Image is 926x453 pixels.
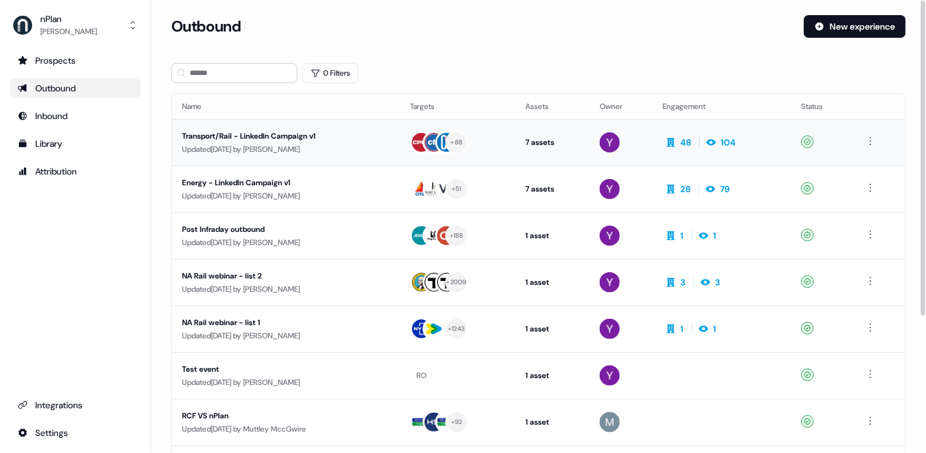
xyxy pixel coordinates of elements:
[182,376,390,389] div: Updated [DATE] by [PERSON_NAME]
[791,94,853,119] th: Status
[182,270,390,282] div: NA Rail webinar - list 2
[10,423,140,443] a: Go to integrations
[10,134,140,154] a: Go to templates
[526,323,580,335] div: 1 asset
[182,283,390,295] div: Updated [DATE] by [PERSON_NAME]
[18,165,133,178] div: Attribution
[182,143,390,156] div: Updated [DATE] by [PERSON_NAME]
[10,10,140,40] button: nPlan[PERSON_NAME]
[18,427,133,439] div: Settings
[600,365,620,386] img: Yuriy
[526,183,580,195] div: 7 assets
[448,323,465,335] div: + 1243
[182,363,390,376] div: Test event
[681,276,686,289] div: 3
[18,399,133,411] div: Integrations
[714,229,717,242] div: 1
[182,176,390,189] div: Energy - LinkedIn Campaign v1
[18,54,133,67] div: Prospects
[681,136,692,149] div: 48
[600,132,620,152] img: Yuriy
[182,190,390,202] div: Updated [DATE] by [PERSON_NAME]
[10,395,140,415] a: Go to integrations
[681,183,691,195] div: 28
[416,369,426,382] div: RO
[18,137,133,150] div: Library
[452,183,462,195] div: + 51
[40,25,97,38] div: [PERSON_NAME]
[590,94,653,119] th: Owner
[600,179,620,199] img: Yuriy
[451,416,462,428] div: + 92
[714,323,717,335] div: 1
[182,410,390,422] div: RCF VS nPlan
[526,416,580,428] div: 1 asset
[182,236,390,249] div: Updated [DATE] by [PERSON_NAME]
[681,229,684,242] div: 1
[40,13,97,25] div: nPlan
[182,330,390,342] div: Updated [DATE] by [PERSON_NAME]
[716,276,721,289] div: 3
[450,137,462,148] div: + 88
[600,319,620,339] img: Yuriy
[516,94,590,119] th: Assets
[526,369,580,382] div: 1 asset
[681,323,684,335] div: 1
[10,78,140,98] a: Go to outbound experience
[526,276,580,289] div: 1 asset
[721,136,736,149] div: 104
[10,106,140,126] a: Go to Inbound
[18,110,133,122] div: Inbound
[653,94,791,119] th: Engagement
[526,229,580,242] div: 1 asset
[526,136,580,149] div: 7 assets
[600,412,620,432] img: Muttley
[450,230,464,241] div: + 188
[447,277,467,288] div: + 2009
[804,15,906,38] button: New experience
[172,94,400,119] th: Name
[400,94,516,119] th: Targets
[182,223,390,236] div: Post Infraday outbound
[182,130,390,142] div: Transport/Rail - LinkedIn Campaign v1
[302,63,358,83] button: 0 Filters
[10,161,140,181] a: Go to attribution
[171,17,241,36] h3: Outbound
[182,423,390,435] div: Updated [DATE] by Muttley MccGwire
[721,183,730,195] div: 79
[600,272,620,292] img: Yuriy
[10,50,140,71] a: Go to prospects
[18,82,133,95] div: Outbound
[182,316,390,329] div: NA Rail webinar - list 1
[600,226,620,246] img: Yuriy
